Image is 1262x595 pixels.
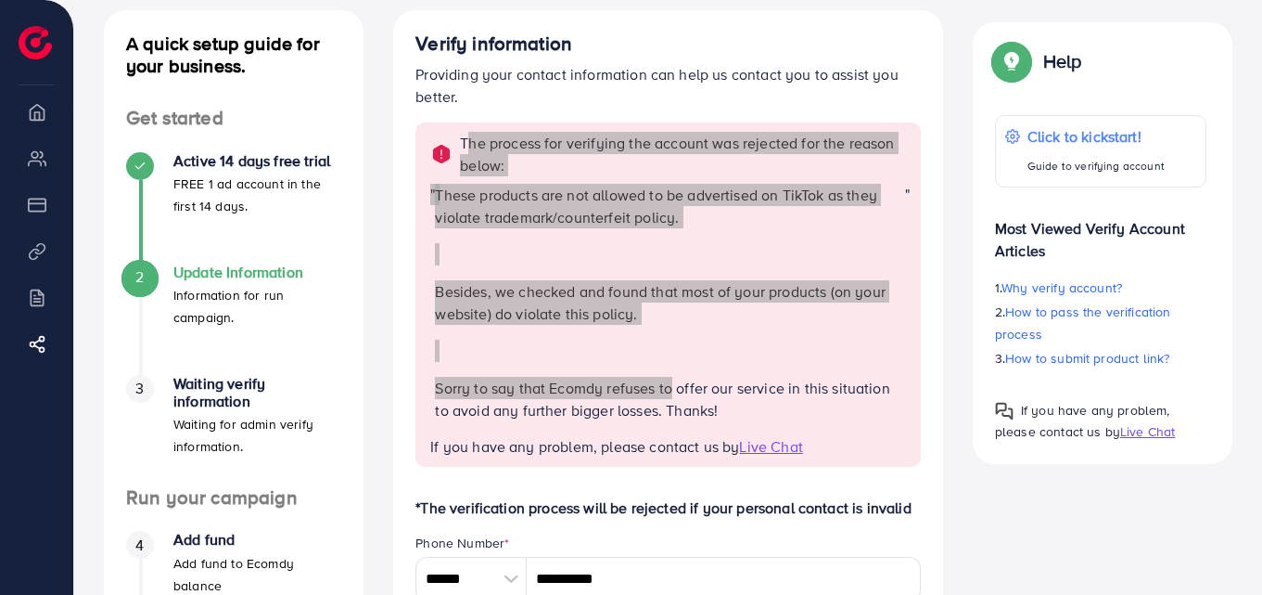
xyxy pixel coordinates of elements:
[173,531,341,549] h4: Add fund
[415,534,509,552] label: Phone Number
[135,535,144,556] span: 4
[173,264,341,281] h4: Update Information
[460,132,910,176] p: The process for verifying the account was rejected for the reason below:
[104,107,363,130] h4: Get started
[415,63,921,108] p: Providing your contact information can help us contact you to assist you better.
[104,152,363,264] li: Active 14 days free trial
[104,375,363,486] li: Waiting verify information
[857,79,1248,581] iframe: Chat
[1043,50,1082,72] p: Help
[435,184,904,228] p: These products are not allowed to be advertised on TikTok as they violate trademark/counterfeit p...
[135,266,144,288] span: 2
[995,45,1028,78] img: Popup guide
[435,280,904,325] p: Besides, we checked and found that most of your products (on your website) do violate this policy.
[173,173,341,217] p: FREE 1 ad account in the first 14 days.
[104,486,363,510] h4: Run your campaign
[173,413,341,458] p: Waiting for admin verify information.
[135,378,144,399] span: 3
[415,32,921,56] h4: Verify information
[104,264,363,375] li: Update Information
[430,436,739,457] span: If you have any problem, please contact us by
[430,143,453,165] img: alert
[415,497,921,519] p: *The verification process will be rejected if your personal contact is invalid
[19,26,52,59] img: logo
[430,184,435,436] span: "
[104,32,363,77] h4: A quick setup guide for your business.
[173,152,341,170] h4: Active 14 days free trial
[435,377,904,421] p: Sorry to say that Ecomdy refuses to offer our service in this situation to avoid any further bigg...
[739,436,802,457] span: Live Chat
[173,284,341,329] p: Information for run campaign.
[173,375,341,410] h4: Waiting verify information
